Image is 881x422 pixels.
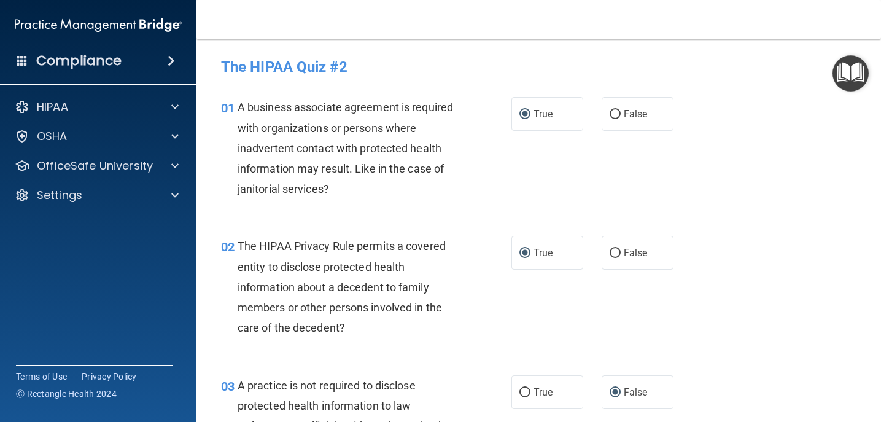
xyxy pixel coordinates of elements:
[221,240,235,254] span: 02
[624,108,648,120] span: False
[238,240,446,334] span: The HIPAA Privacy Rule permits a covered entity to disclose protected health information about a ...
[15,158,179,173] a: OfficeSafe University
[16,388,117,400] span: Ⓒ Rectangle Health 2024
[221,59,856,75] h4: The HIPAA Quiz #2
[221,379,235,394] span: 03
[37,158,153,173] p: OfficeSafe University
[624,386,648,398] span: False
[519,388,530,397] input: True
[221,101,235,115] span: 01
[36,52,122,69] h4: Compliance
[519,249,530,258] input: True
[37,188,82,203] p: Settings
[238,101,453,195] span: A business associate agreement is required with organizations or persons where inadvertent contac...
[534,247,553,259] span: True
[610,110,621,119] input: False
[82,370,137,383] a: Privacy Policy
[534,386,553,398] span: True
[534,108,553,120] span: True
[610,249,621,258] input: False
[832,55,869,92] button: Open Resource Center
[610,388,621,397] input: False
[15,129,179,144] a: OSHA
[37,129,68,144] p: OSHA
[37,100,68,114] p: HIPAA
[15,100,179,114] a: HIPAA
[16,370,67,383] a: Terms of Use
[624,247,648,259] span: False
[15,188,179,203] a: Settings
[15,13,182,37] img: PMB logo
[519,110,530,119] input: True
